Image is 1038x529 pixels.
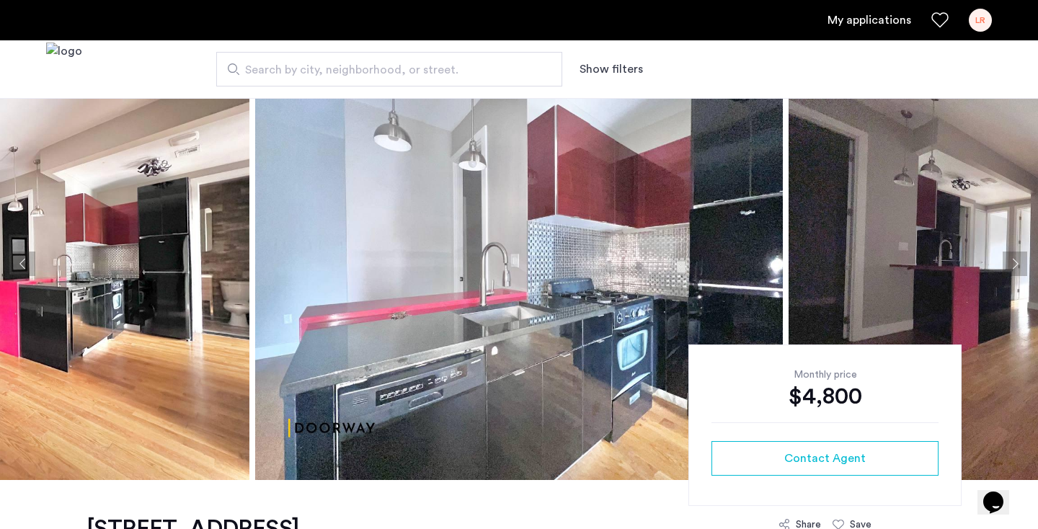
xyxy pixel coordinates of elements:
[1003,252,1027,276] button: Next apartment
[255,48,783,480] img: apartment
[245,61,522,79] span: Search by city, neighborhood, or street.
[931,12,949,29] a: Favorites
[977,471,1024,515] iframe: chat widget
[711,441,939,476] button: button
[711,368,939,382] div: Monthly price
[46,43,82,97] img: logo
[216,52,562,86] input: Apartment Search
[11,252,35,276] button: Previous apartment
[46,43,82,97] a: Cazamio logo
[828,12,911,29] a: My application
[580,61,643,78] button: Show or hide filters
[969,9,992,32] div: LR
[711,382,939,411] div: $4,800
[784,450,866,467] span: Contact Agent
